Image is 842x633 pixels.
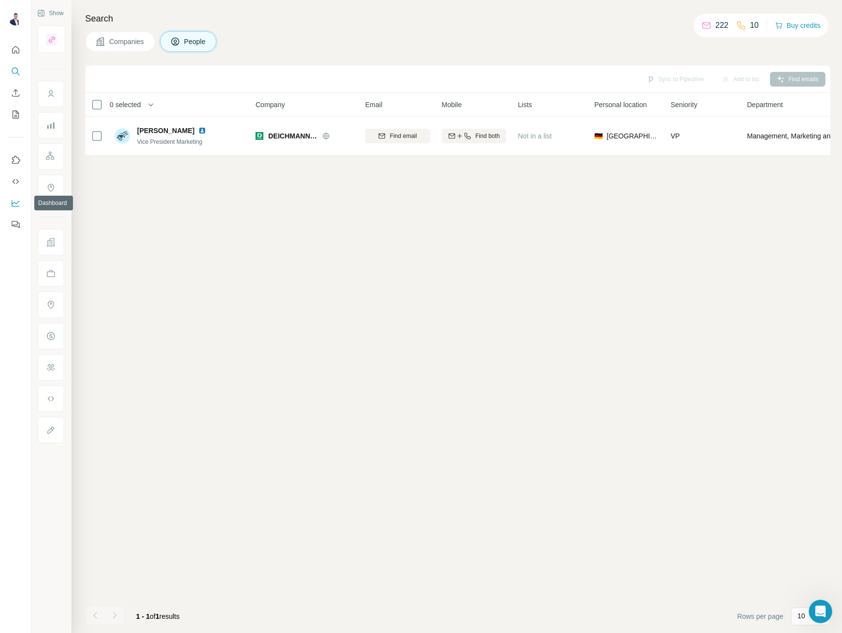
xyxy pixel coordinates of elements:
p: 222 [715,20,728,31]
span: [GEOGRAPHIC_DATA] [607,131,659,141]
p: 10 [797,611,805,621]
button: Use Surfe API [8,173,23,190]
span: VP [671,132,680,140]
span: Email [365,100,382,110]
span: Find email [390,132,417,140]
span: 1 [156,612,160,620]
img: LinkedIn logo [198,127,206,135]
span: Help [164,330,179,337]
span: 🇩🇪 [594,131,603,141]
span: Personal location [594,100,647,110]
span: Not in a list [518,132,552,140]
span: Seniority [671,100,697,110]
button: Feedback [8,216,23,233]
button: Use Surfe on LinkedIn [8,151,23,169]
button: Help [147,305,196,344]
button: Search [8,63,23,80]
span: Find both [475,132,500,140]
button: My lists [8,106,23,123]
img: Avatar [8,10,23,25]
span: News [113,330,132,337]
img: Avatar [115,128,130,144]
h4: Search [85,12,830,25]
button: News [98,305,147,344]
span: of [150,612,156,620]
span: 0 selected [110,100,141,110]
button: Enrich CSV [8,84,23,102]
span: 1 - 1 [136,612,150,620]
span: Home [13,330,35,337]
span: DEICHMANN Shoes [268,131,317,141]
span: Messages [57,330,91,337]
span: [PERSON_NAME] [137,126,194,136]
span: Companies [109,37,145,46]
button: Buy credits [775,19,820,32]
span: Mobile [442,100,462,110]
button: Find email [365,129,430,143]
span: Vice President Marketing [137,138,202,145]
button: Messages [49,305,98,344]
img: Logo of DEICHMANN Shoes [256,132,263,140]
span: Rows per page [737,611,783,621]
span: results [136,612,180,620]
span: Company [256,100,285,110]
span: Lists [518,100,532,110]
iframe: Intercom live chat [809,600,832,623]
button: Find both [442,129,506,143]
span: Department [747,100,783,110]
p: 10 [750,20,759,31]
button: Show [30,6,70,21]
button: Quick start [8,41,23,59]
span: People [184,37,207,46]
button: Dashboard [8,194,23,212]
